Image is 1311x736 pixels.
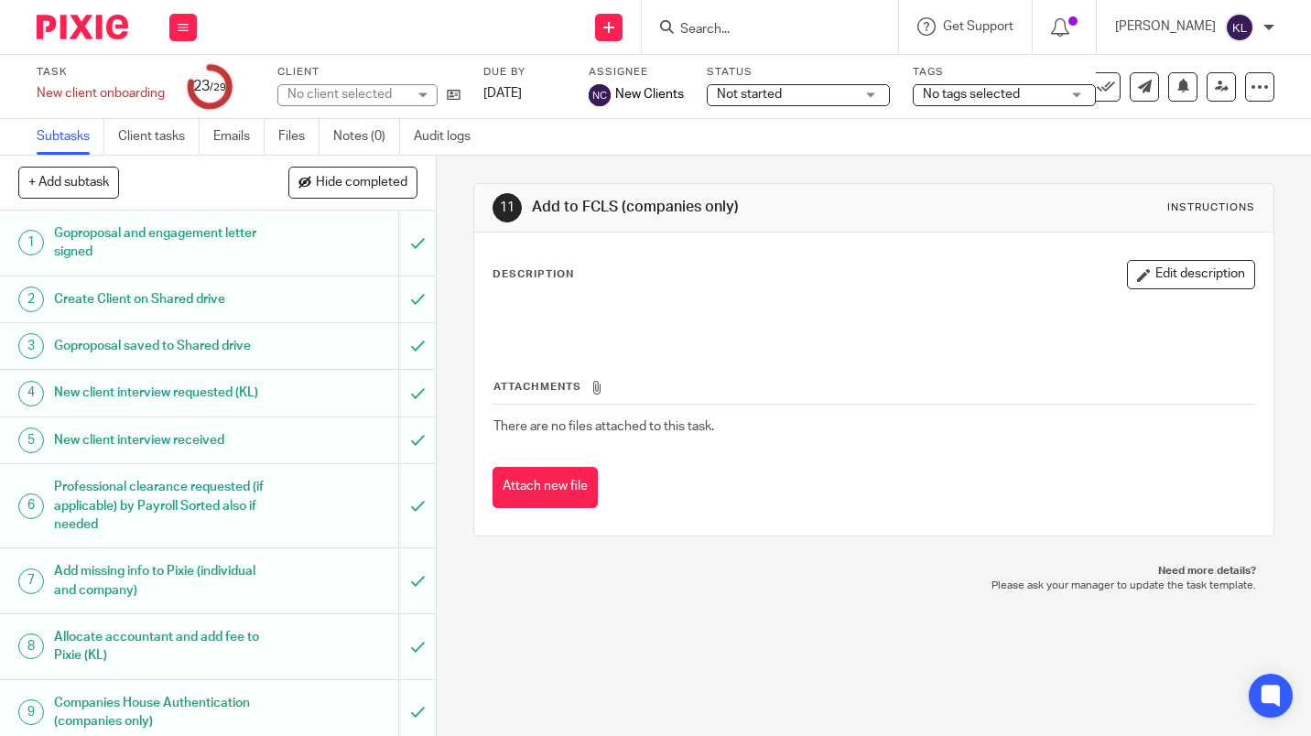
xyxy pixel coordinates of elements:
button: Attach new file [493,467,598,508]
a: Audit logs [414,119,484,155]
span: Get Support [943,20,1013,33]
h1: Goproposal and engagement letter signed [54,220,272,266]
div: 1 [18,230,44,255]
div: 7 [18,568,44,594]
label: Client [277,65,460,80]
p: [PERSON_NAME] [1115,17,1216,36]
div: 2 [18,287,44,312]
button: + Add subtask [18,167,119,198]
p: Description [493,267,574,282]
div: New client onboarding [37,84,165,103]
span: Attachments [493,382,581,392]
span: No tags selected [923,88,1020,101]
div: 5 [18,428,44,453]
a: Client tasks [118,119,200,155]
img: svg%3E [589,84,611,106]
div: 6 [18,493,44,519]
span: There are no files attached to this task. [493,420,714,433]
h1: Goproposal saved to Shared drive [54,332,272,360]
h1: Professional clearance requested (if applicable) by Payroll Sorted also if needed [54,473,272,538]
label: Tags [913,65,1096,80]
div: 4 [18,381,44,406]
span: New Clients [615,85,684,103]
label: Assignee [589,65,684,80]
h1: Add missing info to Pixie (individual and company) [54,557,272,604]
img: Pixie [37,15,128,39]
div: 23 [193,76,226,97]
a: Files [278,119,320,155]
label: Task [37,65,165,80]
button: Edit description [1127,260,1255,289]
a: Emails [213,119,265,155]
span: Not started [717,88,782,101]
p: Please ask your manager to update the task template. [492,579,1256,593]
div: 11 [493,193,522,222]
input: Search [678,22,843,38]
label: Status [707,65,890,80]
h1: New client interview received [54,427,272,454]
div: Instructions [1167,200,1255,215]
a: Subtasks [37,119,104,155]
div: 3 [18,333,44,359]
h1: Allocate accountant and add fee to Pixie (KL) [54,623,272,670]
a: Notes (0) [333,119,400,155]
h1: Add to FCLS (companies only) [532,198,914,217]
h1: New client interview requested (KL) [54,379,272,406]
button: Hide completed [288,167,417,198]
h1: Companies House Authentication (companies only) [54,689,272,736]
label: Due by [483,65,566,80]
span: [DATE] [483,87,522,100]
span: Hide completed [316,176,407,190]
img: svg%3E [1225,13,1254,42]
div: No client selected [287,85,406,103]
div: 8 [18,633,44,659]
h1: Create Client on Shared drive [54,286,272,313]
p: Need more details? [492,564,1256,579]
small: /29 [210,82,226,92]
div: 9 [18,699,44,725]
